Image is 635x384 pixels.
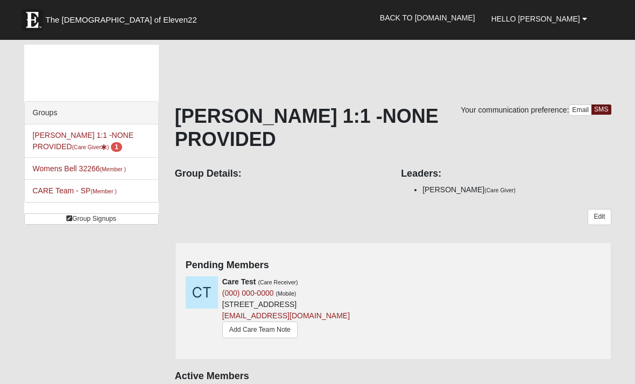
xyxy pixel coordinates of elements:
a: Email [569,104,592,116]
h4: Group Details: [175,168,385,180]
li: [PERSON_NAME] [422,184,611,196]
a: SMS [591,104,611,115]
small: (Mobile) [276,290,296,297]
a: Add Care Team Note [222,322,298,338]
span: Hello [PERSON_NAME] [491,15,580,23]
small: (Care Giver) [484,187,516,193]
small: (Care Giver ) [72,144,109,150]
h1: [PERSON_NAME] 1:1 -NONE PROVIDED [175,104,611,151]
a: CARE Team - SP(Member ) [33,186,117,195]
h4: Leaders: [401,168,611,180]
small: (Member ) [90,188,116,194]
h4: Pending Members [186,260,601,271]
a: [EMAIL_ADDRESS][DOMAIN_NAME] [222,311,350,320]
a: (000) 000-0000 [222,289,274,297]
span: number of pending members [111,142,122,152]
a: The [DEMOGRAPHIC_DATA] of Eleven22 [16,4,231,31]
a: [PERSON_NAME] 1:1 -NONE PROVIDED(Care Giver) 1 [33,131,134,151]
a: Group Signups [24,213,159,225]
div: Groups [25,102,158,124]
strong: Care Test [222,277,256,286]
small: (Member ) [100,166,126,172]
a: Hello [PERSON_NAME] [483,5,595,32]
span: The [DEMOGRAPHIC_DATA] of Eleven22 [46,15,197,25]
a: Womens Bell 32266(Member ) [33,164,126,173]
img: Eleven22 logo [22,9,43,31]
small: (Care Receiver) [258,279,298,285]
a: Back to [DOMAIN_NAME] [372,4,483,31]
div: [STREET_ADDRESS] [222,276,350,341]
span: Your communication preference: [461,106,569,114]
a: Edit [588,209,611,225]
